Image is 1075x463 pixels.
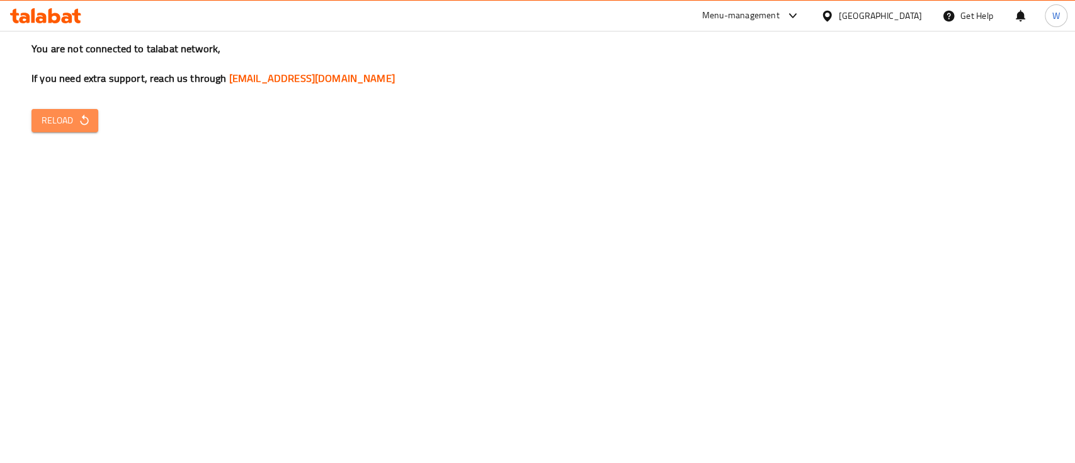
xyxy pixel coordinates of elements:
[42,113,88,129] span: Reload
[839,9,922,23] div: [GEOGRAPHIC_DATA]
[1052,9,1060,23] span: W
[31,42,1044,86] h3: You are not connected to talabat network, If you need extra support, reach us through
[31,109,98,132] button: Reload
[702,8,780,23] div: Menu-management
[229,69,395,88] a: [EMAIL_ADDRESS][DOMAIN_NAME]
